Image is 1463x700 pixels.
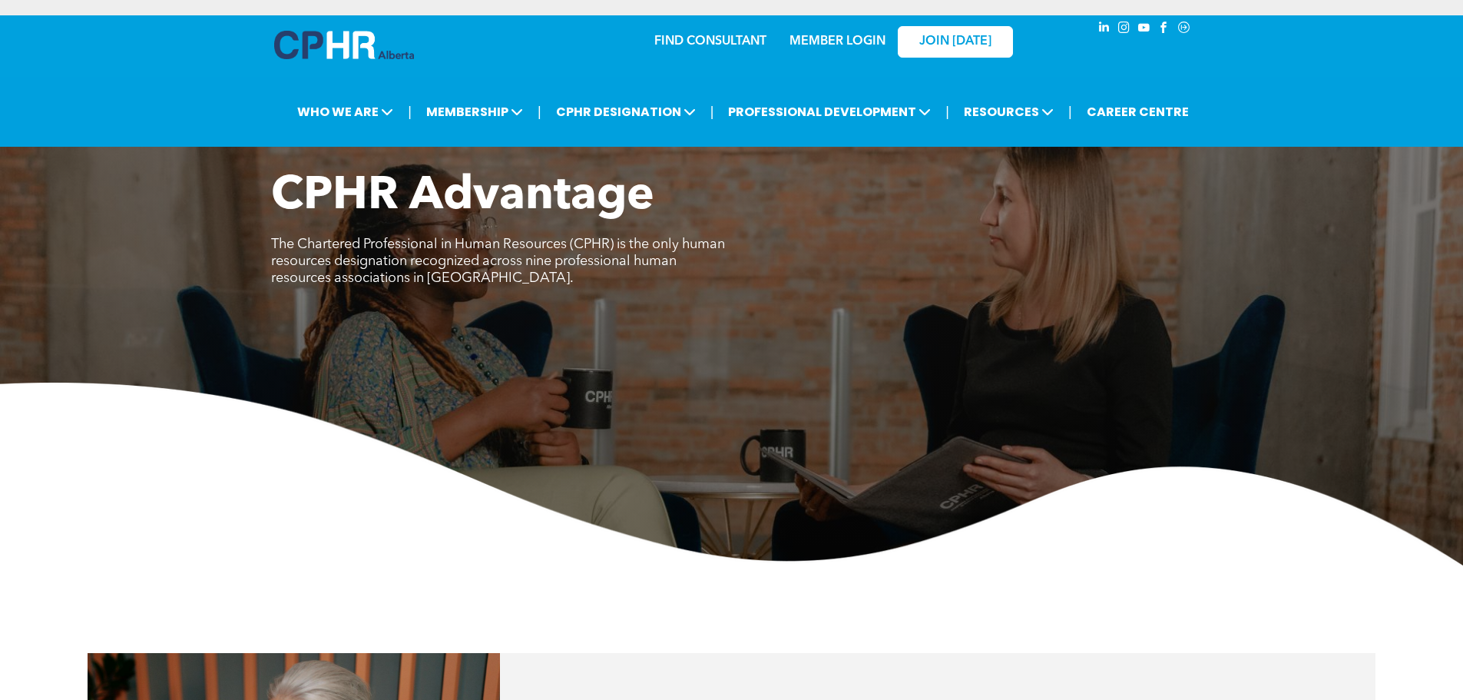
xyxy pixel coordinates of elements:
[723,98,935,126] span: PROFESSIONAL DEVELOPMENT
[271,174,654,220] span: CPHR Advantage
[654,35,766,48] a: FIND CONSULTANT
[422,98,528,126] span: MEMBERSHIP
[959,98,1058,126] span: RESOURCES
[1156,19,1173,40] a: facebook
[945,96,949,128] li: |
[1176,19,1193,40] a: Social network
[1136,19,1153,40] a: youtube
[1068,96,1072,128] li: |
[408,96,412,128] li: |
[919,35,991,49] span: JOIN [DATE]
[710,96,714,128] li: |
[293,98,398,126] span: WHO WE ARE
[274,31,414,59] img: A blue and white logo for cp alberta
[551,98,700,126] span: CPHR DESIGNATION
[1096,19,1113,40] a: linkedin
[1116,19,1133,40] a: instagram
[538,96,541,128] li: |
[789,35,885,48] a: MEMBER LOGIN
[1082,98,1193,126] a: CAREER CENTRE
[271,237,725,285] span: The Chartered Professional in Human Resources (CPHR) is the only human resources designation reco...
[898,26,1013,58] a: JOIN [DATE]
